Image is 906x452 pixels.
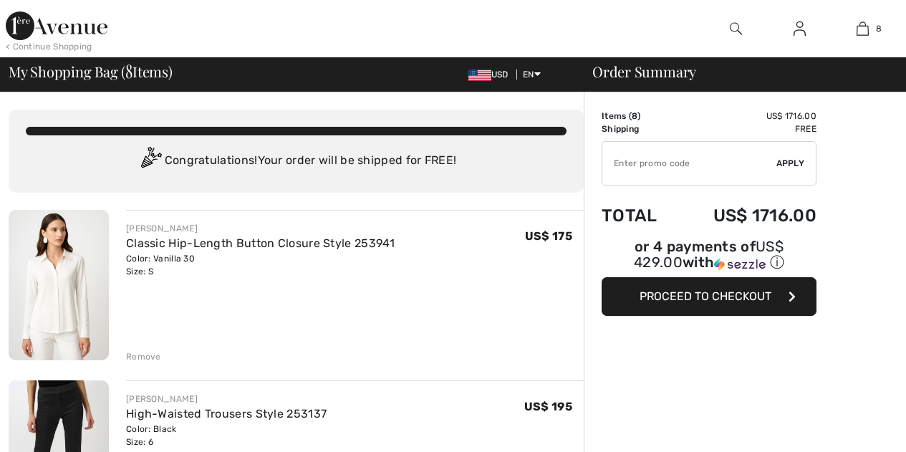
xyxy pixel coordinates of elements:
[6,40,92,53] div: < Continue Shopping
[876,22,882,35] span: 8
[634,238,784,271] span: US$ 429.00
[832,20,894,37] a: 8
[525,229,572,243] span: US$ 175
[136,147,165,175] img: Congratulation2.svg
[602,142,776,185] input: Promo code
[26,147,567,175] div: Congratulations! Your order will be shipped for FREE!
[126,252,395,278] div: Color: Vanilla 30 Size: S
[575,64,897,79] div: Order Summary
[126,222,395,235] div: [PERSON_NAME]
[677,110,816,122] td: US$ 1716.00
[602,122,677,135] td: Shipping
[776,157,805,170] span: Apply
[523,69,541,80] span: EN
[468,69,514,80] span: USD
[677,191,816,240] td: US$ 1716.00
[126,407,327,420] a: High-Waisted Trousers Style 253137
[126,350,161,363] div: Remove
[602,191,677,240] td: Total
[730,20,742,37] img: search the website
[6,11,107,40] img: 1ère Avenue
[9,210,109,360] img: Classic Hip-Length Button Closure Style 253941
[524,400,572,413] span: US$ 195
[602,240,816,277] div: or 4 payments ofUS$ 429.00withSezzle Click to learn more about Sezzle
[126,423,327,448] div: Color: Black Size: 6
[677,122,816,135] td: Free
[9,64,173,79] span: My Shopping Bag ( Items)
[640,289,771,303] span: Proceed to Checkout
[815,409,892,445] iframe: Opens a widget where you can chat to one of our agents
[126,393,327,405] div: [PERSON_NAME]
[126,236,395,250] a: Classic Hip-Length Button Closure Style 253941
[714,258,766,271] img: Sezzle
[602,240,816,272] div: or 4 payments of with
[632,111,637,121] span: 8
[125,61,132,80] span: 8
[602,277,816,316] button: Proceed to Checkout
[782,20,817,38] a: Sign In
[794,20,806,37] img: My Info
[468,69,491,81] img: US Dollar
[602,110,677,122] td: Items ( )
[857,20,869,37] img: My Bag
